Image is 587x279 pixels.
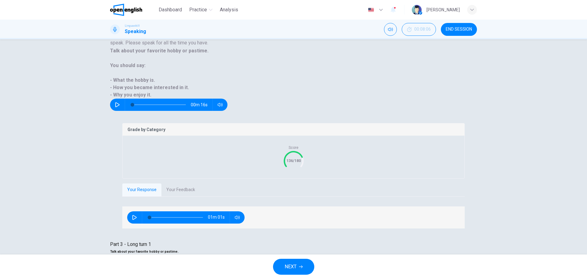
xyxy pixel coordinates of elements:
button: 00:08:06 [402,23,436,36]
button: Dashboard [156,4,184,15]
span: Dashboard [159,6,182,13]
span: Practice [189,6,207,13]
span: Talk about your favorite hobby or pastime. [110,48,209,54]
h1: Speaking [125,28,146,35]
button: Practice [187,4,215,15]
span: 00:08:06 [414,27,431,32]
p: Grade by Category [127,127,460,132]
span: 00m 16s [191,99,212,111]
button: Your Response [122,183,161,196]
span: END SESSION [446,27,472,32]
span: - How you became interested in it. [110,85,189,90]
span: - What the hobby is. [110,77,155,83]
img: OpenEnglish logo [110,4,142,16]
div: [PERSON_NAME] [426,6,460,13]
span: Part 3 - Long turn 1 [110,241,151,247]
text: 136/180 [286,158,301,163]
img: en [367,8,375,12]
span: - Why you enjoy it. [110,92,151,98]
div: Hide [402,23,436,36]
span: 01m 01s [208,211,230,224]
span: Score [289,145,298,150]
span: NEXT [285,262,297,271]
img: Profile picture [412,5,422,15]
button: END SESSION [441,23,477,36]
span: Analysis [220,6,238,13]
span: Linguaskill [125,24,140,28]
button: Analysis [217,4,241,15]
button: NEXT [273,259,314,275]
button: Your Feedback [161,183,200,196]
h6: Talk about your favorite hobby or pastime. [110,248,477,255]
a: OpenEnglish logo [110,4,156,16]
span: You should say: [110,62,146,68]
div: basic tabs example [122,183,465,196]
div: Mute [384,23,397,36]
